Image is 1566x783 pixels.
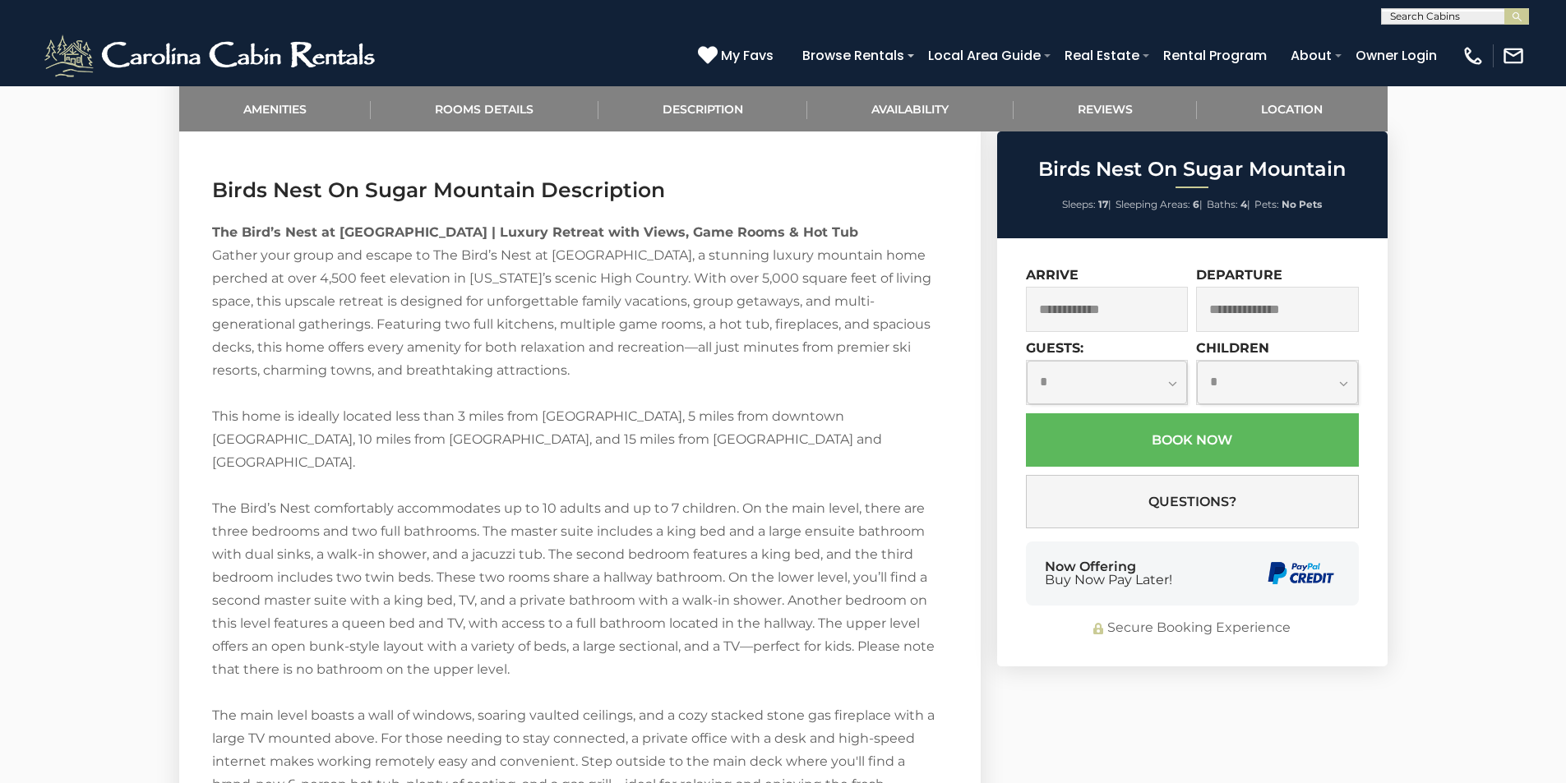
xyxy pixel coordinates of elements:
span: My Favs [721,45,774,66]
a: Reviews [1014,86,1198,131]
img: mail-regular-white.png [1502,44,1525,67]
label: Children [1196,340,1269,356]
a: Location [1197,86,1388,131]
label: Guests: [1026,340,1083,356]
a: About [1282,41,1340,70]
a: Browse Rentals [794,41,912,70]
span: Buy Now Pay Later! [1045,573,1172,587]
div: Now Offering [1045,560,1172,587]
img: phone-regular-white.png [1462,44,1485,67]
a: Local Area Guide [920,41,1049,70]
span: Baths: [1207,198,1238,210]
a: Rental Program [1155,41,1275,70]
a: Availability [807,86,1014,131]
span: Sleeps: [1062,198,1096,210]
h2: Birds Nest On Sugar Mountain [1001,159,1384,180]
a: Real Estate [1056,41,1148,70]
img: White-1-2.png [41,31,382,81]
button: Book Now [1026,413,1359,467]
li: | [1207,194,1250,215]
div: Secure Booking Experience [1026,619,1359,638]
a: Owner Login [1347,41,1445,70]
strong: The Bird’s Nest at [GEOGRAPHIC_DATA] | Luxury Retreat with Views, Game Rooms & Hot Tub [212,224,858,240]
h3: Birds Nest On Sugar Mountain Description [212,176,948,205]
a: Description [598,86,808,131]
span: Sleeping Areas: [1116,198,1190,210]
strong: 4 [1240,198,1247,210]
span: Pets: [1254,198,1279,210]
label: Departure [1196,267,1282,283]
strong: 6 [1193,198,1199,210]
a: Amenities [179,86,372,131]
label: Arrive [1026,267,1079,283]
a: Rooms Details [371,86,598,131]
li: | [1062,194,1111,215]
strong: 17 [1098,198,1108,210]
strong: No Pets [1282,198,1322,210]
a: My Favs [698,45,778,67]
li: | [1116,194,1203,215]
button: Questions? [1026,475,1359,528]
